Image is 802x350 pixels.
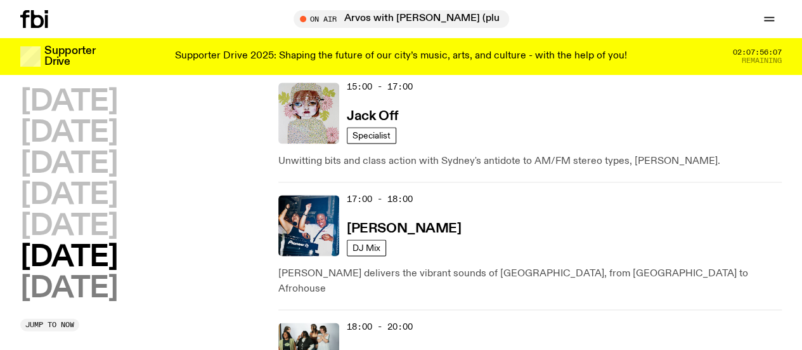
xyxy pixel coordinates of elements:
span: 18:00 - 20:00 [347,321,413,333]
h3: Jack Off [347,110,398,123]
button: [DATE] [20,88,117,116]
span: Jump to now [25,321,74,328]
span: 17:00 - 18:00 [347,193,413,205]
a: Jack Off [347,107,398,123]
button: [DATE] [20,212,117,241]
a: Specialist [347,127,396,144]
a: DJ Mix [347,239,386,256]
p: Unwitting bits and class action with Sydney's antidote to AM/FM stereo types, [PERSON_NAME]. [278,154,782,169]
span: Remaining [742,57,782,64]
a: [PERSON_NAME] [347,220,461,236]
h3: Supporter Drive [44,46,95,67]
p: [PERSON_NAME] delivers the vibrant sounds of [GEOGRAPHIC_DATA], from [GEOGRAPHIC_DATA] to Afrohouse [278,266,782,297]
button: Jump to now [20,318,79,331]
button: [DATE] [20,181,117,210]
span: DJ Mix [352,243,380,253]
p: Supporter Drive 2025: Shaping the future of our city’s music, arts, and culture - with the help o... [175,51,627,62]
button: [DATE] [20,119,117,147]
img: a dotty lady cuddling her cat amongst flowers [278,83,339,144]
span: 02:07:56:07 [733,49,782,56]
h3: [PERSON_NAME] [347,222,461,236]
span: 15:00 - 17:00 [347,81,413,93]
span: Specialist [352,131,391,140]
button: [DATE] [20,274,117,303]
button: [DATE] [20,150,117,178]
button: [DATE] [20,243,117,272]
button: On AirArvos with [PERSON_NAME] (plus [PERSON_NAME] from 5pm!) [294,10,509,28]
